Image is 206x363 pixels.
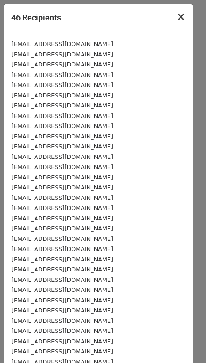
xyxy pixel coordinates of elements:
[11,41,113,47] small: [EMAIL_ADDRESS][DOMAIN_NAME]
[11,133,113,140] small: [EMAIL_ADDRESS][DOMAIN_NAME]
[11,72,113,78] small: [EMAIL_ADDRESS][DOMAIN_NAME]
[11,102,113,109] small: [EMAIL_ADDRESS][DOMAIN_NAME]
[11,327,113,334] small: [EMAIL_ADDRESS][DOMAIN_NAME]
[11,51,113,58] small: [EMAIL_ADDRESS][DOMAIN_NAME]
[11,184,113,191] small: [EMAIL_ADDRESS][DOMAIN_NAME]
[169,4,193,30] button: Close
[11,215,113,222] small: [EMAIL_ADDRESS][DOMAIN_NAME]
[11,317,113,324] small: [EMAIL_ADDRESS][DOMAIN_NAME]
[11,153,113,160] small: [EMAIL_ADDRESS][DOMAIN_NAME]
[11,82,113,88] small: [EMAIL_ADDRESS][DOMAIN_NAME]
[11,256,113,263] small: [EMAIL_ADDRESS][DOMAIN_NAME]
[160,319,206,363] iframe: Chat Widget
[11,61,113,68] small: [EMAIL_ADDRESS][DOMAIN_NAME]
[11,297,113,304] small: [EMAIL_ADDRESS][DOMAIN_NAME]
[11,92,113,99] small: [EMAIL_ADDRESS][DOMAIN_NAME]
[176,10,185,23] span: ×
[11,11,61,24] h5: 46 Recipients
[11,164,113,170] small: [EMAIL_ADDRESS][DOMAIN_NAME]
[11,174,113,181] small: [EMAIL_ADDRESS][DOMAIN_NAME]
[11,307,113,314] small: [EMAIL_ADDRESS][DOMAIN_NAME]
[11,338,113,345] small: [EMAIL_ADDRESS][DOMAIN_NAME]
[11,112,113,119] small: [EMAIL_ADDRESS][DOMAIN_NAME]
[11,205,113,211] small: [EMAIL_ADDRESS][DOMAIN_NAME]
[11,235,113,242] small: [EMAIL_ADDRESS][DOMAIN_NAME]
[11,225,113,232] small: [EMAIL_ADDRESS][DOMAIN_NAME]
[11,266,113,273] small: [EMAIL_ADDRESS][DOMAIN_NAME]
[11,245,113,252] small: [EMAIL_ADDRESS][DOMAIN_NAME]
[11,276,113,283] small: [EMAIL_ADDRESS][DOMAIN_NAME]
[11,123,113,129] small: [EMAIL_ADDRESS][DOMAIN_NAME]
[11,286,113,293] small: [EMAIL_ADDRESS][DOMAIN_NAME]
[11,194,113,201] small: [EMAIL_ADDRESS][DOMAIN_NAME]
[11,348,113,355] small: [EMAIL_ADDRESS][DOMAIN_NAME]
[11,143,113,150] small: [EMAIL_ADDRESS][DOMAIN_NAME]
